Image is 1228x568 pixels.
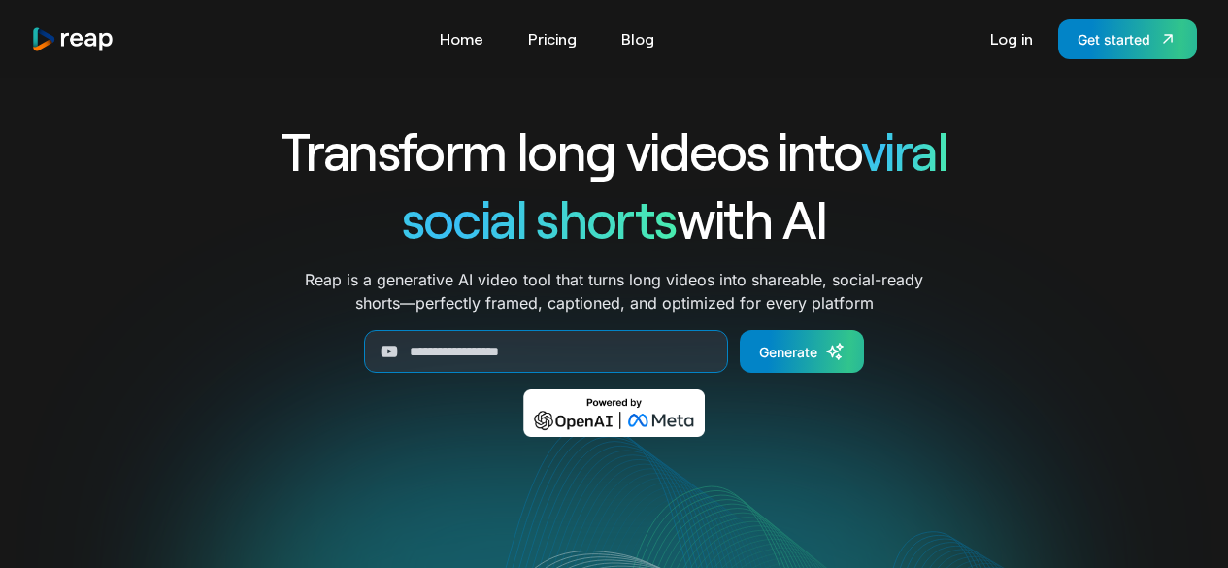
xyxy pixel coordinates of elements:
a: Generate [740,330,864,373]
span: social shorts [402,186,677,250]
span: viral [861,118,947,182]
a: Blog [612,23,664,54]
a: Pricing [518,23,586,54]
form: Generate Form [211,330,1018,373]
p: Reap is a generative AI video tool that turns long videos into shareable, social-ready shorts—per... [305,268,923,315]
a: Home [430,23,493,54]
div: Generate [759,342,817,362]
a: Log in [980,23,1043,54]
a: home [31,26,115,52]
img: reap logo [31,26,115,52]
img: Powered by OpenAI & Meta [523,389,705,437]
h1: Transform long videos into [211,117,1018,184]
a: Get started [1058,19,1197,59]
div: Get started [1078,29,1150,50]
h1: with AI [211,184,1018,252]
